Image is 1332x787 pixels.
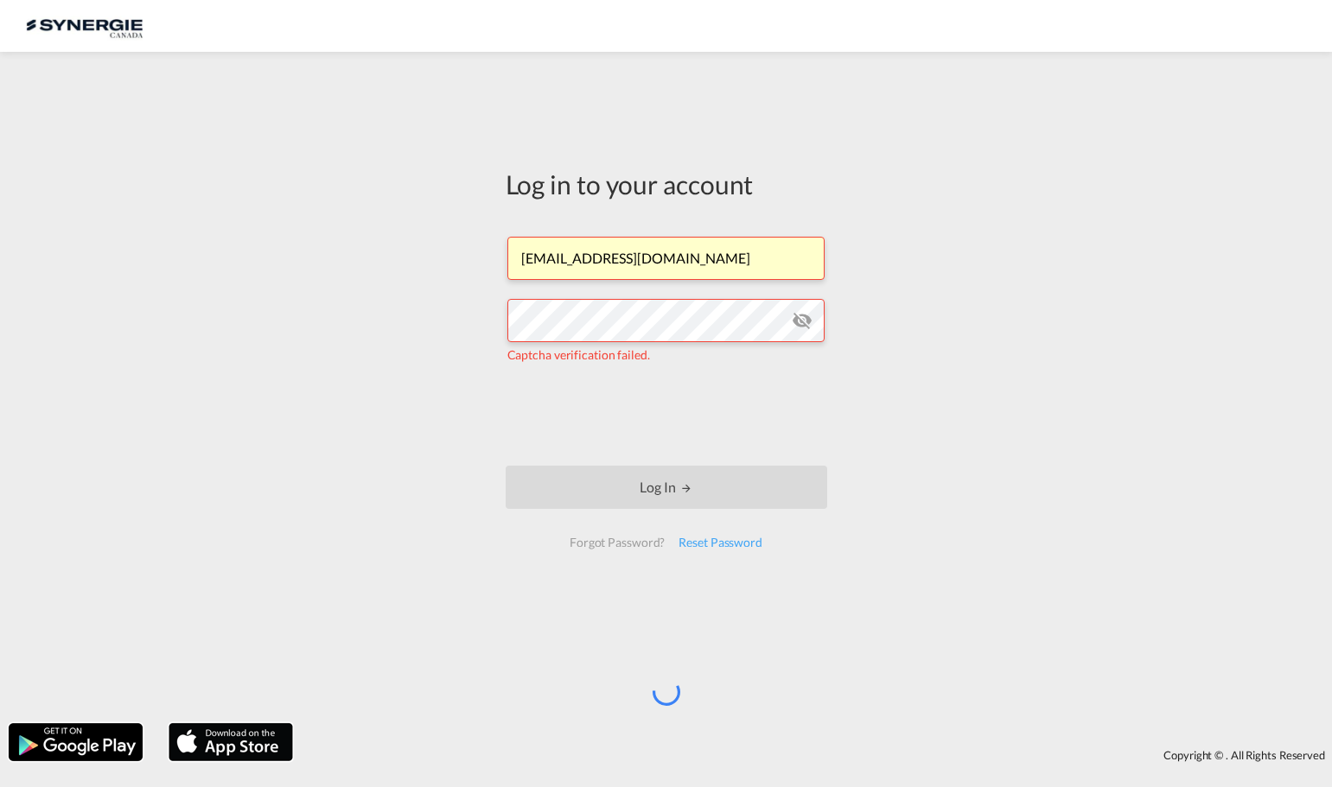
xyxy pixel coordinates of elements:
span: Captcha verification failed. [507,347,650,362]
md-icon: icon-eye-off [792,310,813,331]
button: LOGIN [506,466,827,509]
div: Copyright © . All Rights Reserved [302,740,1332,770]
img: apple.png [167,721,295,763]
img: 1f56c880d42311ef80fc7dca854c8e59.png [26,7,143,46]
img: google.png [7,721,144,763]
iframe: reCAPTCHA [535,381,798,448]
div: Reset Password [672,527,769,558]
input: Enter email/phone number [507,237,825,280]
div: Log in to your account [506,166,827,202]
div: Forgot Password? [563,527,672,558]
